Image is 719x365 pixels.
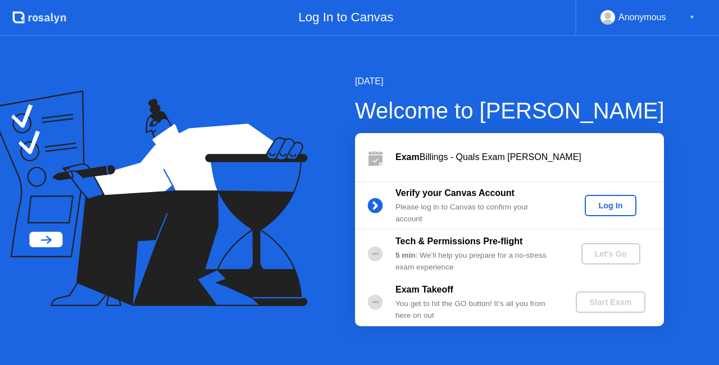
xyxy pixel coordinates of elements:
div: ▼ [689,10,695,25]
div: Welcome to [PERSON_NAME] [355,94,665,127]
div: [DATE] [355,75,665,88]
b: Exam Takeoff [395,285,453,294]
button: Log In [585,195,636,216]
div: You get to hit the GO button! It’s all you from here on out [395,298,557,321]
div: Please log in to Canvas to confirm your account [395,202,557,225]
div: Billings - Quals Exam [PERSON_NAME] [395,150,664,164]
button: Let's Go [581,243,640,264]
b: Tech & Permissions Pre-flight [395,236,522,246]
div: Log In [589,201,631,210]
div: Anonymous [618,10,666,25]
div: : We’ll help you prepare for a no-stress exam experience [395,250,557,273]
button: Start Exam [576,291,645,313]
b: Verify your Canvas Account [395,188,515,198]
div: Let's Go [586,249,636,258]
div: Start Exam [580,298,640,307]
b: 5 min [395,251,416,259]
b: Exam [395,152,420,162]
